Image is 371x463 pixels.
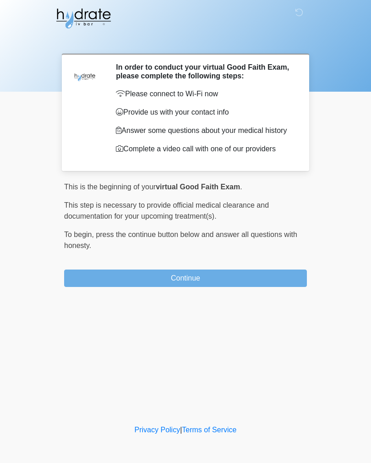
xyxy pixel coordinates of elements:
[116,88,293,99] p: Please connect to Wi-Fi now
[156,183,240,191] strong: virtual Good Faith Exam
[55,7,112,30] img: Hydrate IV Bar - Fort Collins Logo
[116,143,293,154] p: Complete a video call with one of our providers
[240,183,242,191] span: .
[135,426,180,434] a: Privacy Policy
[71,63,98,90] img: Agent Avatar
[64,270,307,287] button: Continue
[64,231,297,249] span: press the continue button below and answer all questions with honesty.
[116,107,293,118] p: Provide us with your contact info
[64,201,269,220] span: This step is necessary to provide official medical clearance and documentation for your upcoming ...
[182,426,236,434] a: Terms of Service
[64,231,96,238] span: To begin,
[57,33,314,50] h1: ‎ ‎ ‎
[64,183,156,191] span: This is the beginning of your
[180,426,182,434] a: |
[116,63,293,80] h2: In order to conduct your virtual Good Faith Exam, please complete the following steps:
[116,125,293,136] p: Answer some questions about your medical history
